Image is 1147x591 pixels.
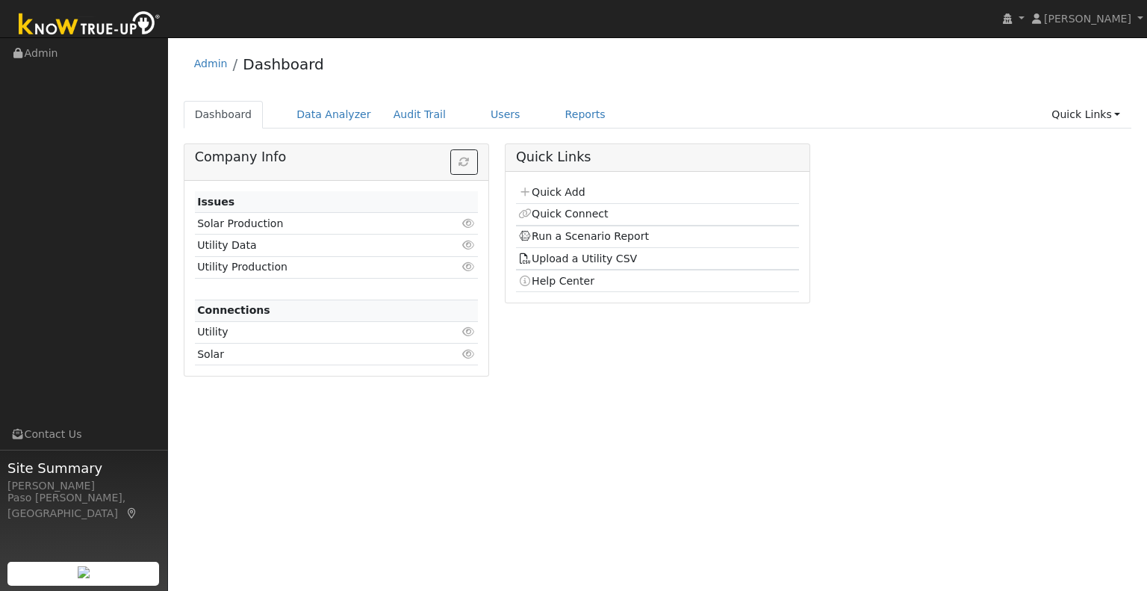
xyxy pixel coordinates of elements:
[11,8,168,42] img: Know True-Up
[184,101,264,129] a: Dashboard
[479,101,532,129] a: Users
[197,196,234,208] strong: Issues
[195,256,432,278] td: Utility Production
[7,490,160,522] div: Paso [PERSON_NAME], [GEOGRAPHIC_DATA]
[516,149,799,165] h5: Quick Links
[197,304,270,316] strong: Connections
[518,230,649,242] a: Run a Scenario Report
[195,321,432,343] td: Utility
[462,327,476,337] i: Click to view
[125,507,139,519] a: Map
[195,213,432,235] td: Solar Production
[518,208,608,220] a: Quick Connect
[554,101,617,129] a: Reports
[243,55,324,73] a: Dashboard
[1040,101,1131,129] a: Quick Links
[518,275,594,287] a: Help Center
[462,262,476,272] i: Click to view
[195,149,478,165] h5: Company Info
[518,253,637,264] a: Upload a Utility CSV
[7,478,160,494] div: [PERSON_NAME]
[285,101,382,129] a: Data Analyzer
[194,58,228,69] a: Admin
[78,566,90,578] img: retrieve
[462,218,476,229] i: Click to view
[518,186,585,198] a: Quick Add
[382,101,457,129] a: Audit Trail
[7,458,160,478] span: Site Summary
[1044,13,1131,25] span: [PERSON_NAME]
[462,349,476,359] i: Click to view
[195,235,432,256] td: Utility Data
[195,344,432,365] td: Solar
[462,240,476,250] i: Click to view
